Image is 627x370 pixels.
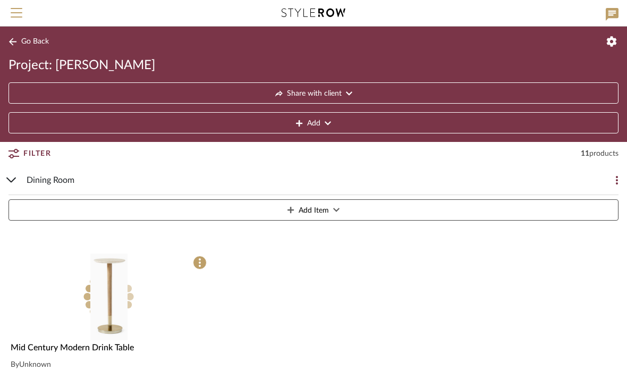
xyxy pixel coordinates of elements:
span: Go Back [21,37,49,46]
span: By [11,361,19,368]
img: Mid Century Modern Drink Table [90,254,128,340]
button: Filter [9,144,51,163]
button: Go Back [9,35,53,48]
span: Filter [23,144,51,163]
span: Project: [PERSON_NAME] [9,57,155,74]
button: Share with client [9,82,618,104]
span: products [589,150,618,157]
span: Dining Room [27,174,74,187]
span: Unknown [19,361,51,368]
button: Add Item [9,199,618,221]
span: Mid Century Modern Drink Table [11,343,134,352]
button: Add [9,112,618,133]
span: Share with client [287,83,342,104]
span: Add [307,113,320,134]
span: Add Item [299,200,329,221]
div: 11 [581,148,618,159]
